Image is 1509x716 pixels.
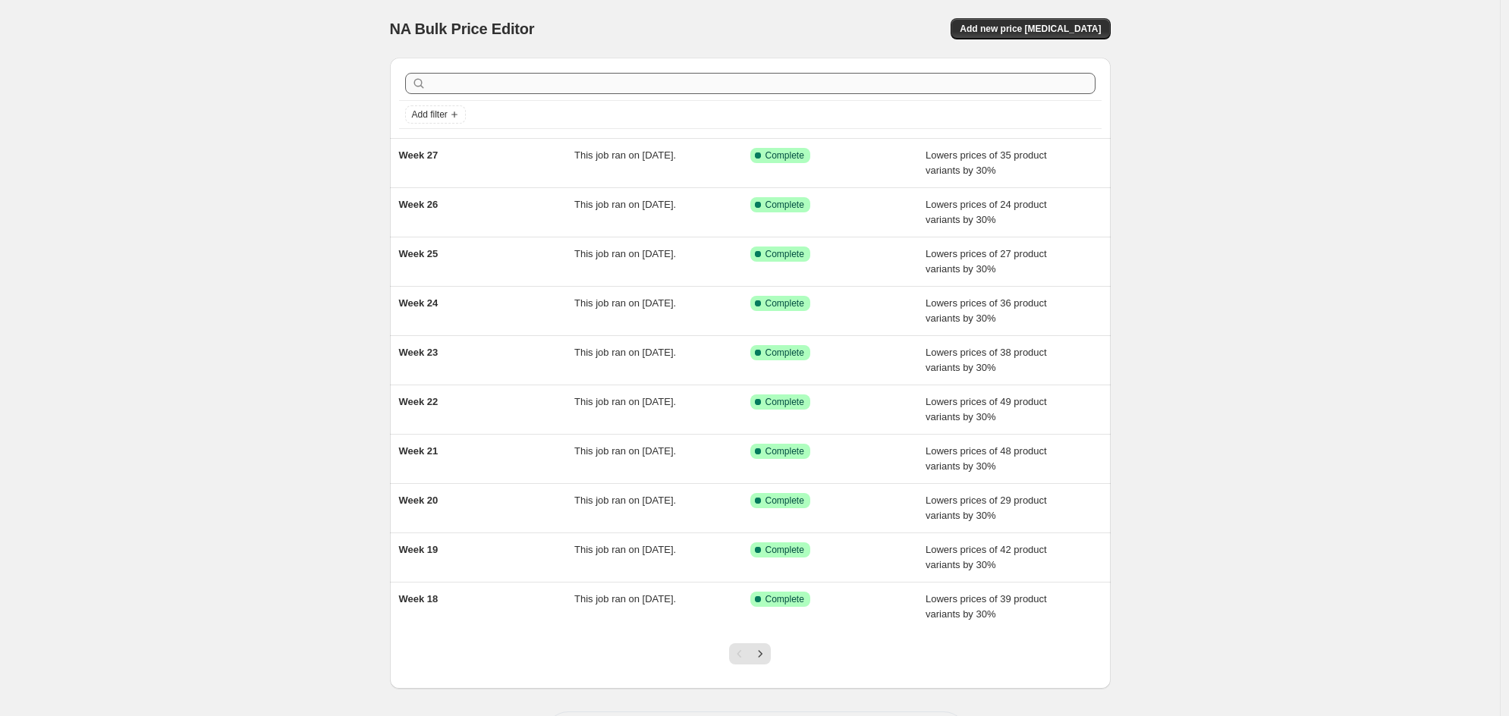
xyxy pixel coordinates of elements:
span: Lowers prices of 49 product variants by 30% [926,396,1047,422]
span: This job ran on [DATE]. [574,297,676,309]
span: Lowers prices of 38 product variants by 30% [926,347,1047,373]
span: Lowers prices of 27 product variants by 30% [926,248,1047,275]
span: Week 24 [399,297,439,309]
span: This job ran on [DATE]. [574,248,676,259]
span: Lowers prices of 36 product variants by 30% [926,297,1047,324]
span: Complete [766,199,804,211]
nav: Pagination [729,643,771,664]
span: This job ran on [DATE]. [574,593,676,605]
span: Week 27 [399,149,439,161]
span: This job ran on [DATE]. [574,544,676,555]
span: Week 19 [399,544,439,555]
span: Lowers prices of 42 product variants by 30% [926,544,1047,570]
span: Complete [766,495,804,507]
span: Lowers prices of 35 product variants by 30% [926,149,1047,176]
span: Add new price [MEDICAL_DATA] [960,23,1101,35]
span: Complete [766,396,804,408]
span: This job ran on [DATE]. [574,396,676,407]
span: Lowers prices of 29 product variants by 30% [926,495,1047,521]
span: Week 23 [399,347,439,358]
span: Lowers prices of 48 product variants by 30% [926,445,1047,472]
span: Complete [766,445,804,457]
span: Complete [766,347,804,359]
span: Complete [766,544,804,556]
span: Complete [766,297,804,309]
span: This job ran on [DATE]. [574,347,676,358]
span: This job ran on [DATE]. [574,149,676,161]
span: Complete [766,593,804,605]
span: Complete [766,248,804,260]
span: Week 25 [399,248,439,259]
span: This job ran on [DATE]. [574,495,676,506]
span: Add filter [412,108,448,121]
span: Complete [766,149,804,162]
span: Week 18 [399,593,439,605]
span: Week 21 [399,445,439,457]
span: Lowers prices of 39 product variants by 30% [926,593,1047,620]
span: NA Bulk Price Editor [390,20,535,37]
span: Week 26 [399,199,439,210]
button: Add filter [405,105,466,124]
button: Next [750,643,771,664]
span: Lowers prices of 24 product variants by 30% [926,199,1047,225]
span: This job ran on [DATE]. [574,199,676,210]
button: Add new price [MEDICAL_DATA] [951,18,1110,39]
span: Week 22 [399,396,439,407]
span: This job ran on [DATE]. [574,445,676,457]
span: Week 20 [399,495,439,506]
